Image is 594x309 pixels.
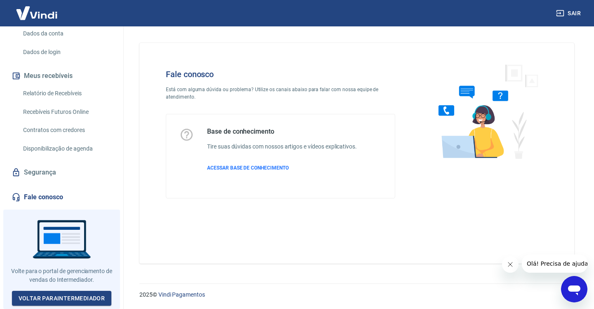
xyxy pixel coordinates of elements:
button: Meus recebíveis [10,67,113,85]
a: Fale conosco [10,188,113,206]
a: Vindi Pagamentos [158,291,205,298]
iframe: Mensagem da empresa [522,255,587,273]
p: Está com alguma dúvida ou problema? Utilize os canais abaixo para falar com nossa equipe de atend... [166,86,395,101]
a: Segurança [10,163,113,182]
img: Vindi [10,0,64,26]
a: Disponibilização de agenda [20,140,113,157]
p: 2025 © [139,290,574,299]
span: Olá! Precisa de ajuda? [5,6,69,12]
a: Dados de login [20,44,113,61]
span: ACESSAR BASE DE CONHECIMENTO [207,165,289,171]
iframe: Fechar mensagem [502,256,519,273]
a: Recebíveis Futuros Online [20,104,113,120]
h6: Tire suas dúvidas com nossos artigos e vídeos explicativos. [207,142,357,151]
a: Relatório de Recebíveis [20,85,113,102]
button: Sair [554,6,584,21]
h5: Base de conhecimento [207,127,357,136]
a: ACESSAR BASE DE CONHECIMENTO [207,164,357,172]
iframe: Botão para abrir a janela de mensagens [561,276,587,302]
a: Voltar paraIntermediador [12,291,112,306]
img: Fale conosco [422,56,547,166]
a: Dados da conta [20,25,113,42]
h4: Fale conosco [166,69,395,79]
a: Contratos com credores [20,122,113,139]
